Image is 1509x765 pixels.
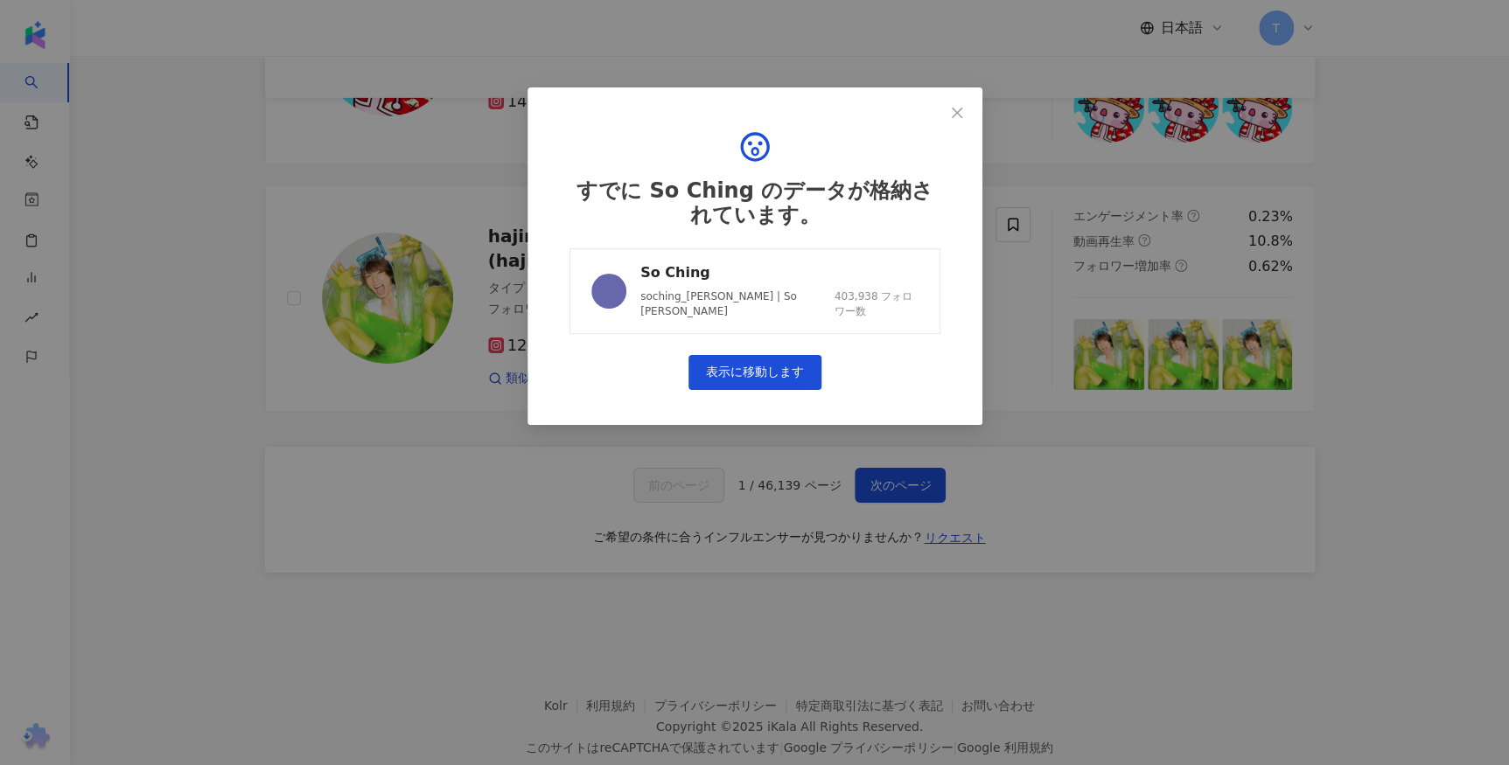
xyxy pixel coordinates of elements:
div: So Ching [640,263,919,282]
a: 表示に移動します [688,355,821,390]
div: すでに So Ching のデータが格納されています。 [569,178,940,227]
a: KOL AvatarSo Chingsoching_[PERSON_NAME] | So [PERSON_NAME]403,938 フォロワー数 [569,248,940,334]
span: close [950,106,964,120]
button: Close [940,95,975,130]
div: 403,938 フォロワー数 [834,289,918,319]
img: KOL Avatar [591,274,626,309]
div: soching_[PERSON_NAME] | So [PERSON_NAME] [640,289,830,319]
